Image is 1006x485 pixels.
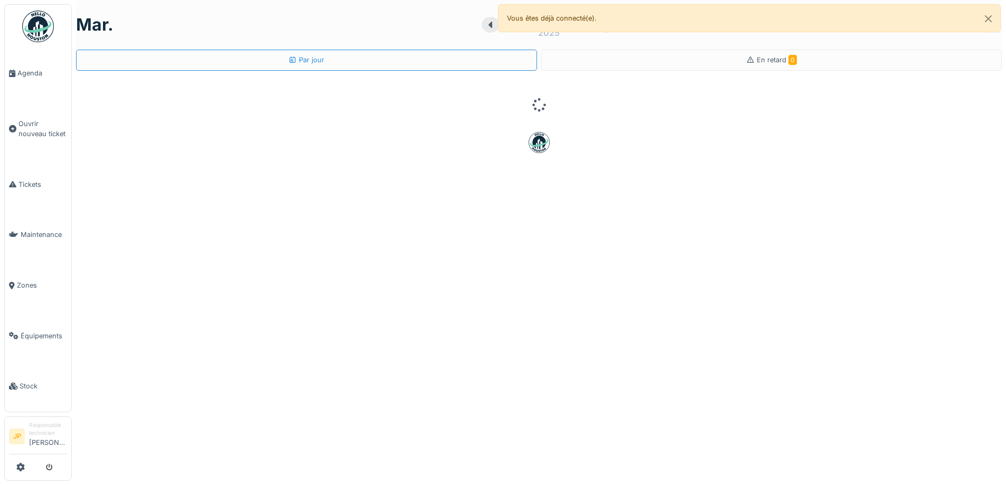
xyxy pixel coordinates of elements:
[5,210,71,260] a: Maintenance
[18,179,67,189] span: Tickets
[288,55,324,65] div: Par jour
[21,331,67,341] span: Équipements
[976,5,1000,33] button: Close
[29,421,67,438] div: Responsable technicien
[9,421,67,454] a: JP Responsable technicien[PERSON_NAME]
[5,311,71,362] a: Équipements
[757,56,797,64] span: En retard
[18,119,67,139] span: Ouvrir nouveau ticket
[9,429,25,444] li: JP
[5,361,71,412] a: Stock
[20,381,67,391] span: Stock
[76,15,114,35] h1: mar.
[29,421,67,452] li: [PERSON_NAME]
[17,280,67,290] span: Zones
[22,11,54,42] img: Badge_color-CXgf-gQk.svg
[5,99,71,159] a: Ouvrir nouveau ticket
[788,55,797,65] span: 0
[21,230,67,240] span: Maintenance
[5,48,71,99] a: Agenda
[538,26,560,39] div: 2025
[529,132,550,153] img: badge-BVDL4wpA.svg
[5,159,71,210] a: Tickets
[17,68,67,78] span: Agenda
[5,260,71,311] a: Zones
[498,4,1001,32] div: Vous êtes déjà connecté(e).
